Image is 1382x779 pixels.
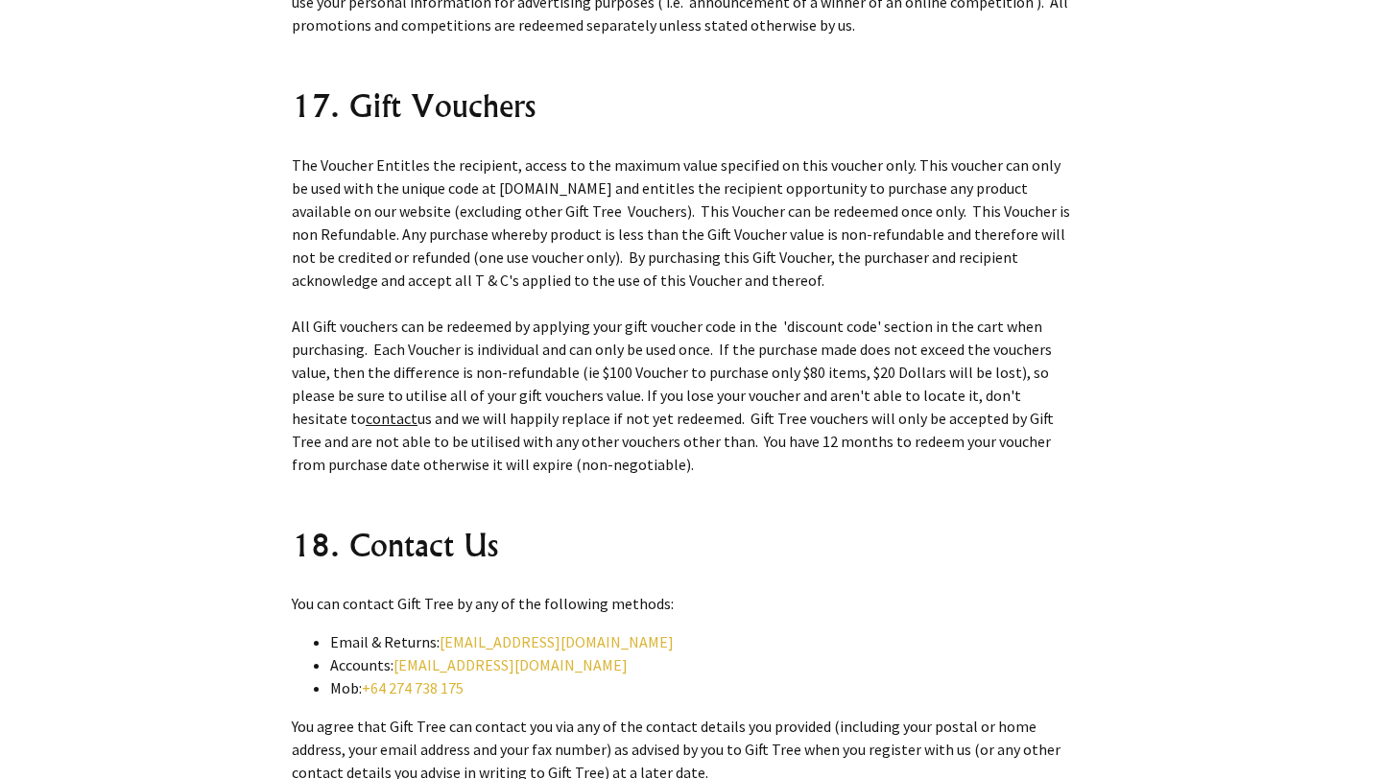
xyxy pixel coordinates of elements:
[292,83,1075,129] h2: 17. Gift Vouchers
[330,676,1075,699] li: Mob:
[330,630,1075,653] li: Email & Returns:
[362,678,464,697] a: +64 274 738 175
[292,592,1075,615] p: You can contact Gift Tree by any of the following methods:
[330,653,1075,676] li: Accounts:
[440,632,674,651] a: [EMAIL_ADDRESS][DOMAIN_NAME]
[393,655,628,674] a: [EMAIL_ADDRESS][DOMAIN_NAME]
[292,153,1075,476] p: The Voucher Entitles the recipient, access to the maximum value specified on this voucher only. T...
[292,522,1075,568] h2: 18. Contact Us
[366,409,417,428] a: contact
